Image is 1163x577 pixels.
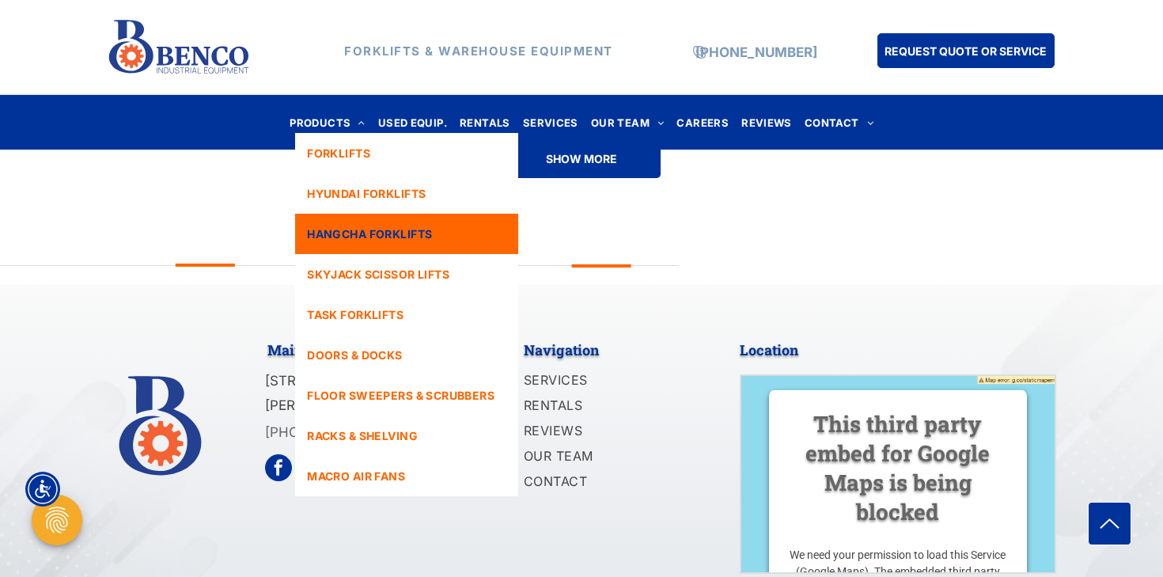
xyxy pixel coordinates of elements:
[524,419,695,445] a: REVIEWS
[546,144,617,173] span: SHOW MORE
[295,133,518,173] a: FORKLIFTS
[307,427,418,444] span: RACKS & SHELVING
[265,373,393,413] span: [STREET_ADDRESS][PERSON_NAME]
[265,454,292,481] a: facebook
[524,340,599,359] span: Navigation
[740,340,798,359] span: Location
[295,173,518,214] a: HYUNDAI FORKLIFTS
[295,335,518,375] a: DOORS & DOCKS
[453,112,517,133] a: RENTALS
[307,185,426,202] span: HYUNDAI FORKLIFTS
[695,44,817,60] a: [PHONE_NUMBER]
[295,456,518,496] a: MACRO AIR FANS
[798,112,880,133] a: CONTACT
[877,33,1055,68] a: REQUEST QUOTE OR SERVICE
[295,416,518,456] a: RACKS & SHELVING
[25,472,60,507] div: Accessibility Menu
[788,409,1008,526] h3: This third party embed for Google Maps is being blocked
[283,112,372,133] a: PRODUCTS
[517,112,585,133] a: SERVICES
[307,266,449,283] span: SKYJACK SCISSOR LIFTS
[735,112,798,133] a: REVIEWS
[524,394,695,419] a: RENTALS
[670,112,735,133] a: CAREERS
[344,44,613,59] strong: FORKLIFTS & WAREHOUSE EQUIPMENT
[265,424,387,440] a: [PHONE_NUMBER]
[267,340,397,359] span: Main Headquarters
[372,112,453,133] a: USED EQUIP.
[295,294,518,335] a: TASK FORKLIFTS
[585,112,671,133] a: OUR TEAM
[307,306,403,323] span: TASK FORKLIFTS
[307,468,405,484] span: MACRO AIR FANS
[295,214,518,254] a: HANGCHA FORKLIFTS
[307,347,402,363] span: DOORS & DOCKS
[295,375,518,416] a: FLOOR SWEEPERS & SCRUBBERS
[290,112,366,133] span: PRODUCTS
[295,254,518,294] a: SKYJACK SCISSOR LIFTS
[524,445,695,470] a: OUR TEAM
[524,470,695,495] a: CONTACT
[524,369,695,394] a: SERVICES
[885,36,1047,66] span: REQUEST QUOTE OR SERVICE
[307,387,494,404] span: FLOOR SWEEPERS & SCRUBBERS
[307,145,370,161] span: FORKLIFTS
[307,226,432,242] span: HANGCHA FORKLIFTS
